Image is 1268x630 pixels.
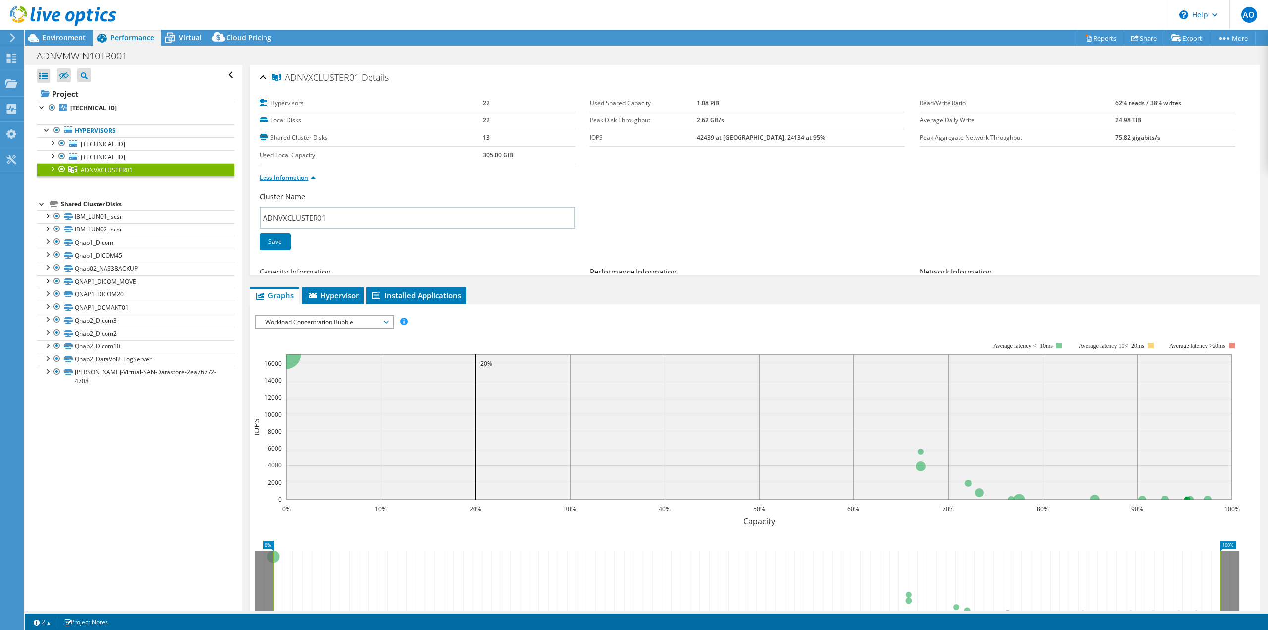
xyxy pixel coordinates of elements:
[37,150,234,163] a: [TECHNICAL_ID]
[37,223,234,236] a: IBM_LUN02_iscsi
[371,290,461,300] span: Installed Applications
[37,163,234,176] a: ADNVXCLUSTER01
[61,198,234,210] div: Shared Cluster Disks
[942,505,954,513] text: 70%
[483,151,513,159] b: 305.00 GiB
[251,418,262,436] text: IOPS
[57,616,115,628] a: Project Notes
[268,461,282,469] text: 4000
[37,124,234,137] a: Hypervisors
[470,505,481,513] text: 20%
[1164,30,1210,46] a: Export
[268,427,282,436] text: 8000
[264,359,282,368] text: 16000
[32,51,143,61] h1: ADNVMWIN10TR001
[260,115,483,125] label: Local Disks
[27,616,57,628] a: 2
[37,86,234,102] a: Project
[697,116,724,124] b: 2.62 GB/s
[1241,7,1257,23] span: AO
[179,33,202,42] span: Virtual
[1179,10,1188,19] svg: \n
[483,99,490,107] b: 22
[37,340,234,353] a: Qnap2_Dicom10
[264,410,282,419] text: 10000
[110,33,154,42] span: Performance
[260,266,580,280] h3: Capacity Information
[564,505,576,513] text: 30%
[1115,133,1160,142] b: 75.82 gigabits/s
[920,133,1115,143] label: Peak Aggregate Network Throughput
[483,133,490,142] b: 13
[81,140,125,148] span: [TECHNICAL_ID]
[260,233,291,250] a: Save
[272,73,359,83] span: ADNVXCLUSTER01
[1115,99,1181,107] b: 62% reads / 38% writes
[659,505,671,513] text: 40%
[362,71,389,83] span: Details
[37,275,234,288] a: QNAP1_DICOM_MOVE
[37,249,234,262] a: Qnap1_DICOM45
[260,133,483,143] label: Shared Cluster Disks
[37,288,234,301] a: QNAP1_DICOM20
[37,236,234,249] a: Qnap1_Dicom
[1210,30,1256,46] a: More
[483,116,490,124] b: 22
[920,98,1115,108] label: Read/Write Ratio
[37,301,234,314] a: QNAP1_DCMAKT01
[37,262,234,275] a: Qnap02_NAS3BACKUP
[375,505,387,513] text: 10%
[1037,505,1049,513] text: 80%
[590,98,697,108] label: Used Shared Capacity
[42,33,86,42] span: Environment
[37,314,234,327] a: Qnap2_Dicom3
[590,115,697,125] label: Peak Disk Throughput
[743,516,776,527] text: Capacity
[81,166,133,174] span: ADNVXCLUSTER01
[1115,116,1141,124] b: 24.98 TiB
[590,266,910,280] h3: Performance Information
[261,316,388,328] span: Workload Concentration Bubble
[268,444,282,453] text: 6000
[37,137,234,150] a: [TECHNICAL_ID]
[260,98,483,108] label: Hypervisors
[226,33,271,42] span: Cloud Pricing
[37,327,234,340] a: Qnap2_Dicom2
[37,366,234,388] a: [PERSON_NAME]-Virtual-SAN-Datastore-2ea76772-4708
[37,353,234,366] a: Qnap2_DataVol2_LogServer
[37,210,234,223] a: IBM_LUN01_iscsi
[260,150,483,160] label: Used Local Capacity
[264,393,282,401] text: 12000
[1169,343,1225,349] text: Average latency >20ms
[590,133,697,143] label: IOPS
[1224,505,1240,513] text: 100%
[1079,343,1144,349] tspan: Average latency 10<=20ms
[255,290,294,300] span: Graphs
[260,173,316,182] a: Less Information
[37,102,234,115] a: [TECHNICAL_ID]
[1124,30,1164,46] a: Share
[1077,30,1124,46] a: Reports
[282,505,291,513] text: 0%
[697,133,825,142] b: 42439 at [GEOGRAPHIC_DATA], 24134 at 95%
[993,343,1053,349] tspan: Average latency <=10ms
[697,99,719,107] b: 1.08 PiB
[81,153,125,161] span: [TECHNICAL_ID]
[268,478,282,487] text: 2000
[70,104,117,112] b: [TECHNICAL_ID]
[260,192,305,202] label: Cluster Name
[847,505,859,513] text: 60%
[307,290,359,300] span: Hypervisor
[920,115,1115,125] label: Average Daily Write
[920,266,1240,280] h3: Network Information
[278,495,282,504] text: 0
[753,505,765,513] text: 50%
[1131,505,1143,513] text: 90%
[480,359,492,368] text: 20%
[264,376,282,385] text: 14000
